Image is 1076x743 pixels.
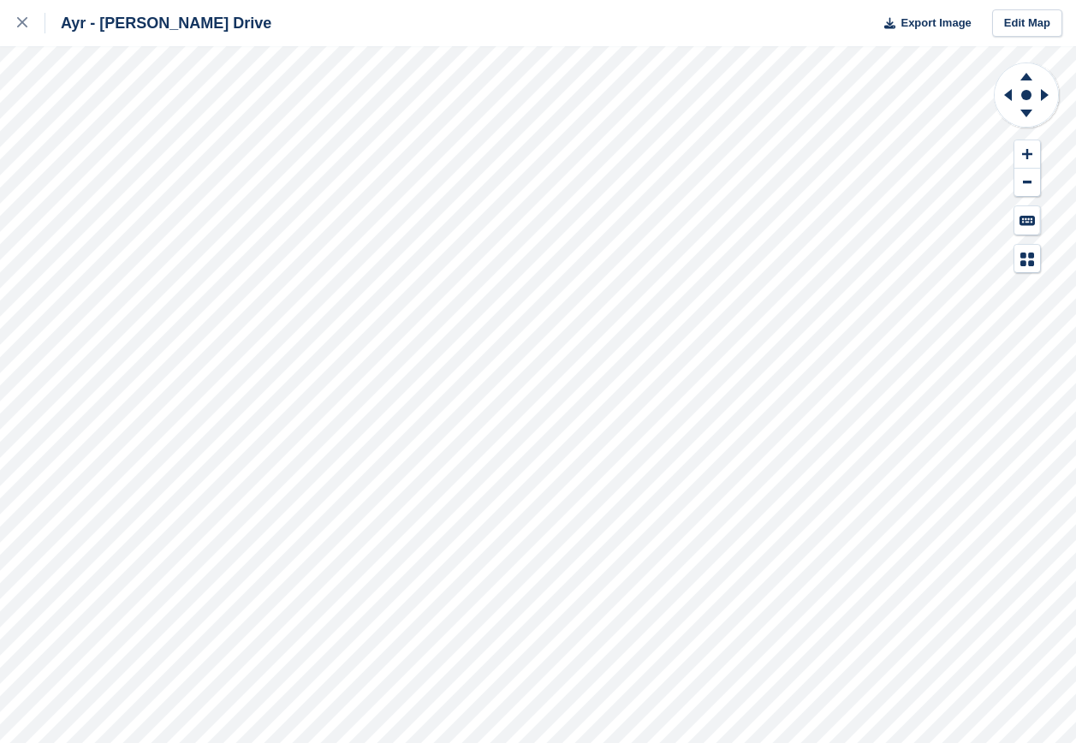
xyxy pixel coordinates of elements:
div: Ayr - [PERSON_NAME] Drive [45,13,271,33]
a: Edit Map [992,9,1062,38]
button: Export Image [874,9,972,38]
button: Zoom Out [1014,169,1040,197]
span: Export Image [901,15,971,32]
button: Zoom In [1014,140,1040,169]
button: Map Legend [1014,245,1040,273]
button: Keyboard Shortcuts [1014,206,1040,235]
